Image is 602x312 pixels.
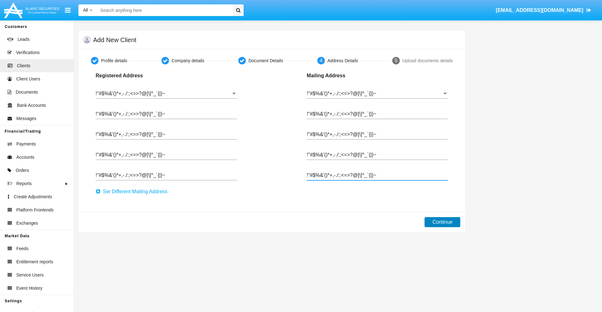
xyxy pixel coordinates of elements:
[248,57,283,64] div: Document Details
[101,57,127,64] div: Profile details
[395,58,398,63] span: 5
[320,58,323,63] span: 4
[14,194,52,200] span: Create Adjustments
[16,115,36,122] span: Messages
[16,76,40,82] span: Client Users
[16,272,44,278] span: Service Users
[16,49,40,56] span: Verifications
[16,207,54,213] span: Platform Frontends
[307,72,385,79] p: Mailing Address
[78,7,97,14] a: All
[172,57,204,64] div: Company details
[16,141,36,147] span: Payments
[496,8,583,13] span: [EMAIL_ADDRESS][DOMAIN_NAME]
[3,1,60,19] img: Logo image
[97,4,231,16] input: Search
[16,285,42,292] span: Event History
[16,89,38,96] span: Documents
[17,63,30,69] span: Clients
[16,180,32,187] span: Reports
[18,36,29,43] span: Leads
[83,8,88,13] span: All
[16,245,29,252] span: Feeds
[16,154,34,161] span: Accounts
[96,72,174,79] p: Registered Address
[402,57,453,64] div: Upload documents details
[96,187,171,197] button: Set Different Mailing Address
[16,220,38,227] span: Exchanges
[16,167,29,174] span: Orders
[93,37,136,42] h5: Add New Client
[493,2,594,19] a: [EMAIL_ADDRESS][DOMAIN_NAME]
[17,102,46,109] span: Bank Accounts
[16,259,53,265] span: Entitlement reports
[425,217,460,227] button: Continue
[327,57,358,64] div: Address Details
